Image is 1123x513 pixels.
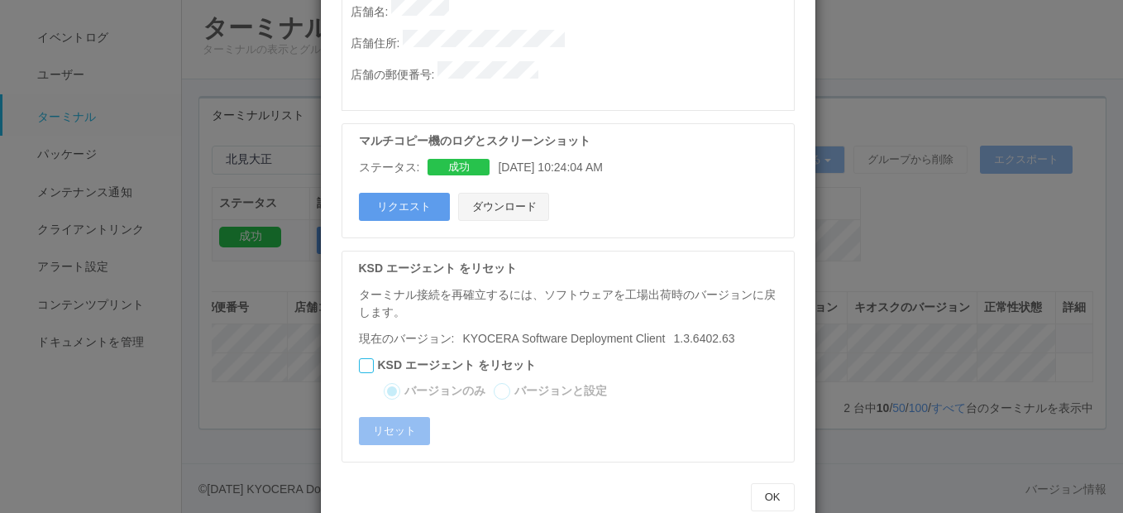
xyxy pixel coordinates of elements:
[458,193,549,221] button: ダウンロード
[359,193,450,221] button: リクエスト
[359,159,420,176] p: ステータス:
[359,330,786,348] p: 現在のバージョン:
[359,159,786,176] div: [DATE] 10:24:04 AM
[404,382,485,400] label: バージョンのみ
[351,61,794,84] p: 店舗の郵便番号 :
[514,382,607,400] label: バージョンと設定
[359,132,786,150] p: マルチコピー機のログとスクリーンショット
[378,357,536,374] label: KSD エージェント をリセット
[751,483,795,511] button: OK
[454,332,734,345] span: 1.3.6402.63
[359,286,786,322] p: ターミナル接続を再確立するには、ソフトウェアを工場出荷時のバージョンに戻します。
[359,417,430,445] button: リセット
[351,30,794,52] p: 店舗住所 :
[359,260,786,277] p: KSD エージェント をリセット
[462,332,665,345] span: KYOCERA Software Deployment Client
